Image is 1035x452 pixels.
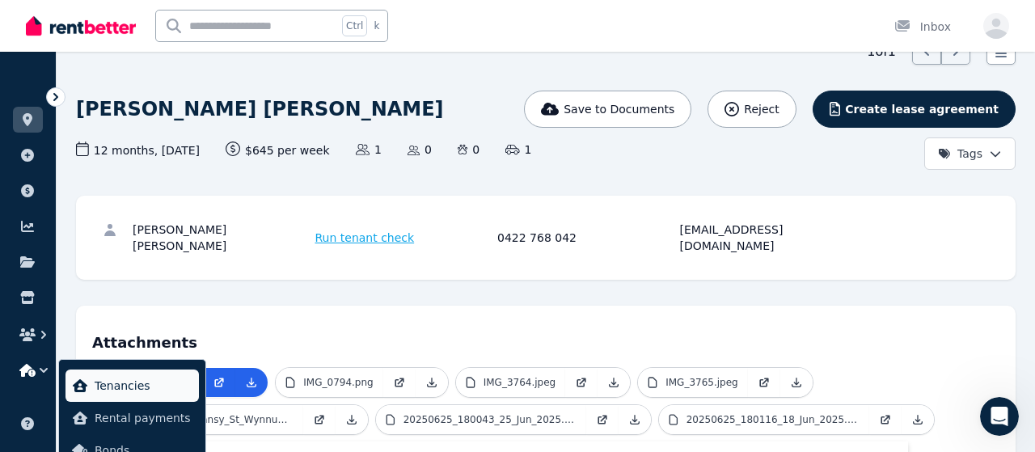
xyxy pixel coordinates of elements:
[46,9,72,35] img: Profile image for The RentBetter Team
[416,368,448,397] a: Download Attachment
[277,322,303,348] button: Send a message…
[26,14,136,38] img: RentBetter
[342,15,367,36] span: Ctrl
[708,91,796,128] button: Reject
[484,376,556,389] p: IMG_3764.jpeg
[77,327,90,340] button: Upload attachment
[902,405,934,434] a: Download Attachment
[26,106,252,201] div: Hi [PERSON_NAME], the email and phone do not need to be the same. You should be able to click on ...
[458,142,479,158] span: 0
[13,96,265,211] div: Hi [PERSON_NAME], the email and phone do not need to be the same. You should be able to click on ...
[374,19,379,32] span: k
[13,96,310,224] div: Jeremy says…
[748,368,780,397] a: Open in new Tab
[52,61,68,78] img: Profile image for Jeremy
[92,322,999,354] h4: Attachments
[25,328,38,341] button: Emoji picker
[845,101,999,117] span: Create lease agreement
[336,405,368,434] a: Download Attachment
[456,368,566,397] a: IMG_3764.jpeg
[203,368,235,397] a: Open in new Tab
[638,368,748,397] a: IMG_3765.jpeg
[76,96,444,122] h1: [PERSON_NAME] [PERSON_NAME]
[938,146,982,162] span: Tags
[13,224,310,272] div: Ayushi says…
[403,413,577,426] p: 20250625_180043_25_Jun_2025.pdf
[356,142,382,158] span: 1
[505,142,531,158] span: 1
[813,91,1016,128] button: Create lease agreement
[276,368,382,397] a: IMG_0794.png
[894,19,951,35] div: Inbox
[497,222,675,254] div: 0422 768 042
[180,234,298,250] div: Thanks for your help
[565,368,598,397] a: Open in new Tab
[659,405,869,434] a: 20250625_180116_18_Jun_2025.pdf
[524,91,692,128] button: Save to Documents
[167,224,310,260] div: Thanks for your help
[598,368,630,397] a: Download Attachment
[133,222,310,254] div: [PERSON_NAME] [PERSON_NAME]
[315,230,415,246] span: Run tenant check
[65,402,199,434] a: Rental payments
[869,405,902,434] a: Open in new Tab
[408,142,432,158] span: 0
[78,15,213,27] h1: The RentBetter Team
[665,376,738,389] p: IMG_3765.jpeg
[235,368,268,397] a: Download Attachment
[680,222,858,254] div: [EMAIL_ADDRESS][DOMAIN_NAME]
[780,368,813,397] a: Download Attachment
[65,370,199,402] a: Tenancies
[51,327,64,340] button: Gif picker
[95,376,192,395] span: Tenancies
[11,6,41,37] button: go back
[619,405,651,434] a: Download Attachment
[744,101,779,117] span: Reject
[14,294,310,322] textarea: Message…
[924,137,1016,170] button: Tags
[253,6,284,37] button: Home
[303,405,336,434] a: Open in new Tab
[586,405,619,434] a: Open in new Tab
[73,62,272,77] div: [PERSON_NAME] joined the conversation
[383,368,416,397] a: Open in new Tab
[226,142,330,158] span: $645 per week
[564,101,674,117] span: Save to Documents
[303,376,373,389] p: IMG_0794.png
[284,6,313,36] div: Close
[867,42,896,61] span: 1 of 1
[13,59,310,96] div: Jeremy says…
[376,405,586,434] a: 20250625_180043_25_Jun_2025.pdf
[13,272,310,294] div: [DATE]
[686,413,860,426] p: 20250625_180116_18_Jun_2025.pdf
[980,397,1019,436] iframe: Intercom live chat
[95,408,192,428] span: Rental payments
[76,142,200,158] span: 12 months , [DATE]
